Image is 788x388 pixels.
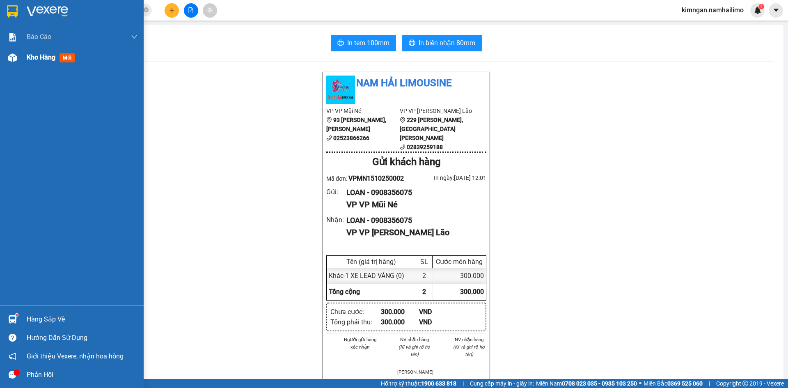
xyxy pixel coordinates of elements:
div: Tổng phải thu : [330,317,381,327]
strong: 1900 633 818 [421,380,456,387]
div: LOAN - 0908356075 [346,215,480,226]
span: VPMN1510250002 [348,174,404,182]
div: Tên (giá trị hàng) [329,258,414,266]
button: printerIn tem 100mm [331,35,396,51]
div: VND [419,307,457,317]
span: Gửi: [7,8,20,16]
li: VP VP Mũi Né [326,106,400,115]
div: 0908356075 [7,27,64,38]
sup: 1 [758,4,764,9]
span: Tổng cộng [329,288,360,296]
span: file-add [188,7,194,13]
img: icon-new-feature [754,7,761,14]
div: LOAN [7,17,64,27]
span: kimngan.namhailimo [675,5,750,15]
div: VP [PERSON_NAME] [70,7,136,27]
div: SL [418,258,430,266]
b: 02839259188 [407,144,443,150]
img: warehouse-icon [8,53,17,62]
span: Cung cấp máy in - giấy in: [470,379,534,388]
img: logo.jpg [326,76,355,104]
div: Cước món hàng [435,258,484,266]
strong: 0369 525 060 [667,380,703,387]
i: (Kí và ghi rõ họ tên) [453,344,485,357]
div: 300.000 [433,268,486,284]
div: Hướng dẫn sử dụng [27,332,137,344]
strong: 0708 023 035 - 0935 103 250 [562,380,637,387]
span: environment [400,117,405,123]
span: 2 [422,288,426,296]
span: ⚪️ [639,382,641,385]
span: | [463,379,464,388]
div: 2 [416,268,433,284]
sup: 1 [16,314,18,316]
span: printer [409,39,415,47]
img: logo-vxr [7,5,18,18]
span: CC : [69,55,80,64]
span: | [709,379,710,388]
img: warehouse-icon [8,315,17,324]
span: aim [207,7,213,13]
div: Mã đơn: [326,173,406,184]
span: Miền Nam [536,379,637,388]
div: VP VP Mũi Né [346,198,480,211]
span: Nhận: [70,8,90,16]
li: VP VP [PERSON_NAME] Lão [400,106,473,115]
b: 229 [PERSON_NAME], [GEOGRAPHIC_DATA][PERSON_NAME] [400,117,463,141]
span: question-circle [9,334,16,342]
span: printer [337,39,344,47]
button: plus [165,3,179,18]
button: printerIn biên nhận 80mm [402,35,482,51]
span: Miền Bắc [644,379,703,388]
div: In ngày: [DATE] 12:01 [406,173,486,182]
span: plus [169,7,175,13]
div: LOAN [70,27,136,37]
div: Gửi : [326,187,346,197]
div: Hàng sắp về [27,313,137,326]
div: 300.000 [381,317,419,327]
li: NV nhận hàng [451,336,486,343]
button: caret-down [769,3,783,18]
span: message [9,371,16,379]
span: 1 [760,4,763,9]
div: Nhận : [326,215,346,225]
span: close-circle [144,7,149,12]
li: NV nhận hàng [397,336,432,343]
div: Gửi khách hàng [326,154,486,170]
div: VP Mũi Né [7,7,64,17]
span: Giới thiệu Vexere, nhận hoa hồng [27,351,124,361]
span: down [131,34,137,40]
div: Chưa cước : [330,307,381,317]
span: notification [9,352,16,360]
span: Kho hàng [27,53,55,61]
div: LOAN - 0908356075 [346,187,480,198]
span: environment [326,117,332,123]
li: Nam Hải Limousine [326,76,486,91]
span: In biên nhận 80mm [419,38,475,48]
span: Báo cáo [27,32,51,42]
li: Người gửi hàng xác nhận [343,336,378,351]
span: phone [400,144,405,150]
span: close-circle [144,7,149,14]
span: Hỗ trợ kỹ thuật: [381,379,456,388]
button: aim [203,3,217,18]
span: Khác - 1 XE LEAD VÀNG (0) [329,272,404,280]
div: Phản hồi [27,369,137,381]
b: 93 [PERSON_NAME], [PERSON_NAME] [326,117,386,132]
div: 300.000 [69,53,137,64]
b: 02523866266 [333,135,369,141]
li: [PERSON_NAME] [397,368,432,376]
span: phone [326,135,332,141]
div: 300.000 [381,307,419,317]
span: caret-down [772,7,780,14]
img: solution-icon [8,33,17,41]
div: VND [419,317,457,327]
button: file-add [184,3,198,18]
i: (Kí và ghi rõ họ tên) [399,344,430,357]
div: VP VP [PERSON_NAME] Lão [346,226,480,239]
span: In tem 100mm [347,38,389,48]
span: mới [60,53,75,62]
span: copyright [742,381,748,386]
span: 300.000 [460,288,484,296]
div: 0908356075 [70,37,136,48]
